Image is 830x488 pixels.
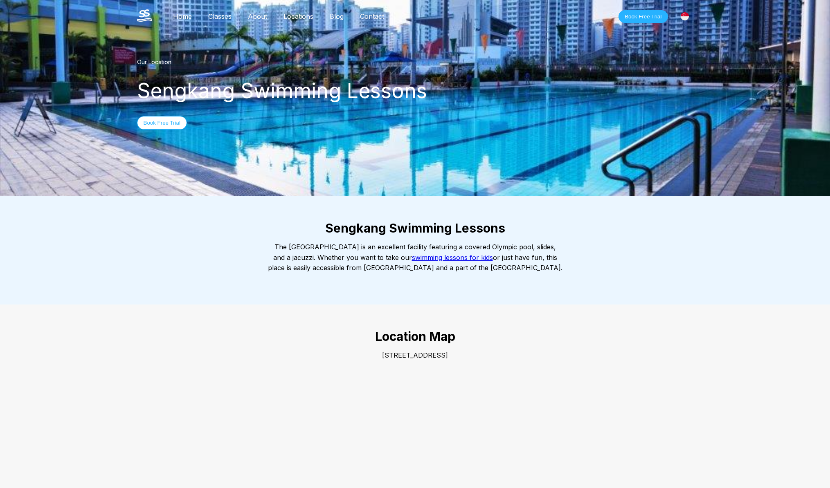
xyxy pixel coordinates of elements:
div: Our Location [137,58,693,65]
div: [GEOGRAPHIC_DATA] [676,8,693,25]
button: Book Free Trial [137,116,187,130]
h2: Sengkang Swimming Lessons [121,221,710,235]
img: The Swim Starter Logo [137,9,152,22]
a: Blog [322,12,352,20]
p: [STREET_ADDRESS] [268,350,562,361]
a: Classes [200,12,240,20]
button: Book Free Trial [619,10,668,23]
div: The [GEOGRAPHIC_DATA] is an excellent facility featuring a covered Olympic pool, slides, and a ja... [268,242,562,273]
h2: Location Map [121,329,710,344]
a: About [240,12,275,20]
a: swimming lessons for kids [412,253,493,262]
a: Home [165,12,200,20]
img: Singapore [681,12,689,20]
a: Locations [275,12,322,20]
div: Sengkang Swimming Lessons [137,78,693,103]
a: Contact [352,12,392,20]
